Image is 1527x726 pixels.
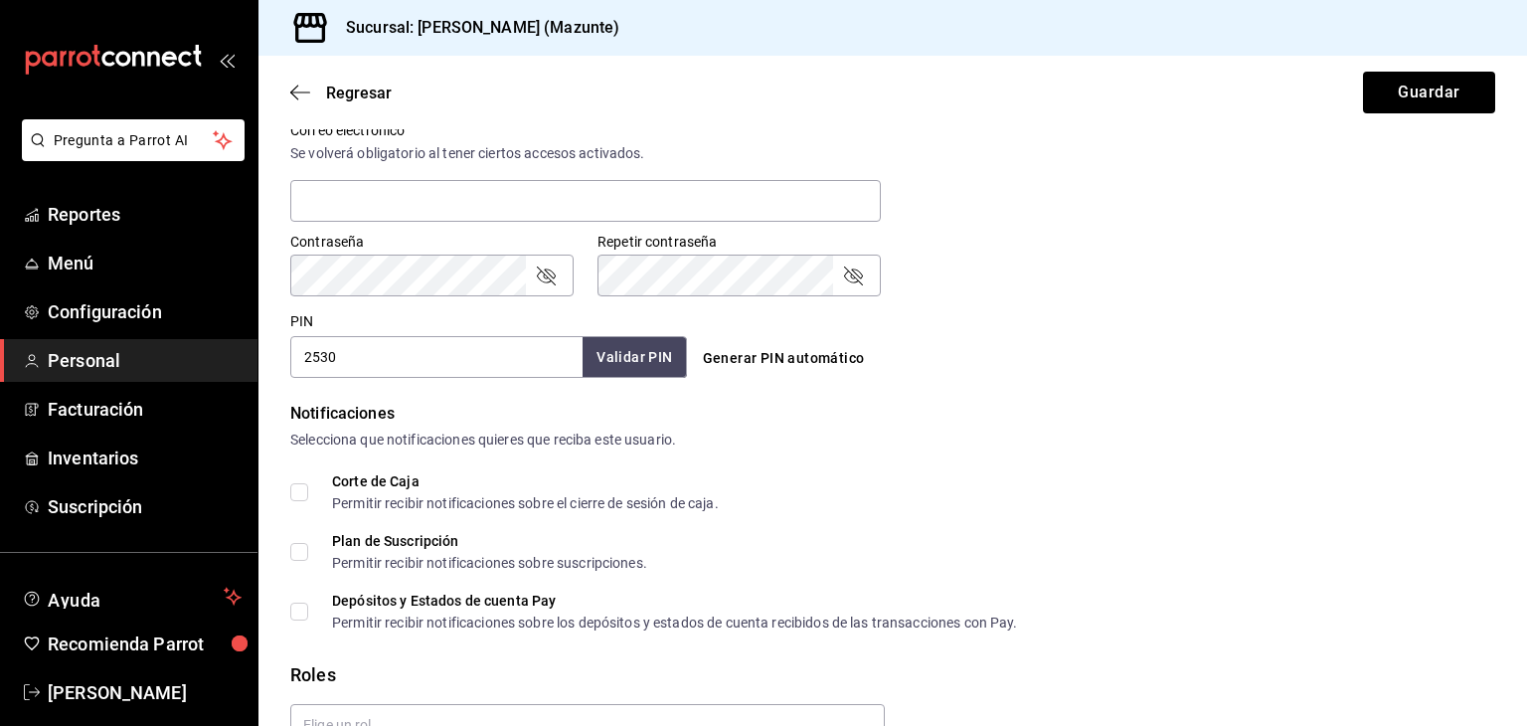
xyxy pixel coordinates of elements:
[290,314,313,328] label: PIN
[332,556,647,570] div: Permitir recibir notificaciones sobre suscripciones.
[290,336,583,378] input: 3 a 6 dígitos
[332,474,719,488] div: Corte de Caja
[290,430,1495,451] div: Selecciona que notificaciones quieres que reciba este usuario.
[48,298,242,325] span: Configuración
[290,84,392,102] button: Regresar
[1363,72,1495,113] button: Guardar
[48,445,242,471] span: Inventarios
[22,119,245,161] button: Pregunta a Parrot AI
[14,144,245,165] a: Pregunta a Parrot AI
[597,235,881,249] label: Repetir contraseña
[332,594,1018,608] div: Depósitos y Estados de cuenta Pay
[290,143,881,164] div: Se volverá obligatorio al tener ciertos accesos activados.
[290,661,1495,688] div: Roles
[290,402,1495,426] div: Notificaciones
[48,250,242,276] span: Menú
[48,347,242,374] span: Personal
[48,679,242,706] span: [PERSON_NAME]
[534,264,558,287] button: passwordField
[48,396,242,423] span: Facturación
[54,130,214,151] span: Pregunta a Parrot AI
[332,534,647,548] div: Plan de Suscripción
[326,84,392,102] span: Regresar
[290,123,881,137] label: Correo electrónico
[583,337,686,378] button: Validar PIN
[290,235,574,249] label: Contraseña
[219,52,235,68] button: open_drawer_menu
[48,585,216,609] span: Ayuda
[695,340,873,377] button: Generar PIN automático
[48,493,242,520] span: Suscripción
[841,264,865,287] button: passwordField
[48,631,242,657] span: Recomienda Parrot
[48,201,242,228] span: Reportes
[332,616,1018,630] div: Permitir recibir notificaciones sobre los depósitos y estados de cuenta recibidos de las transacc...
[330,16,619,40] h3: Sucursal: [PERSON_NAME] (Mazunte)
[332,496,719,510] div: Permitir recibir notificaciones sobre el cierre de sesión de caja.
